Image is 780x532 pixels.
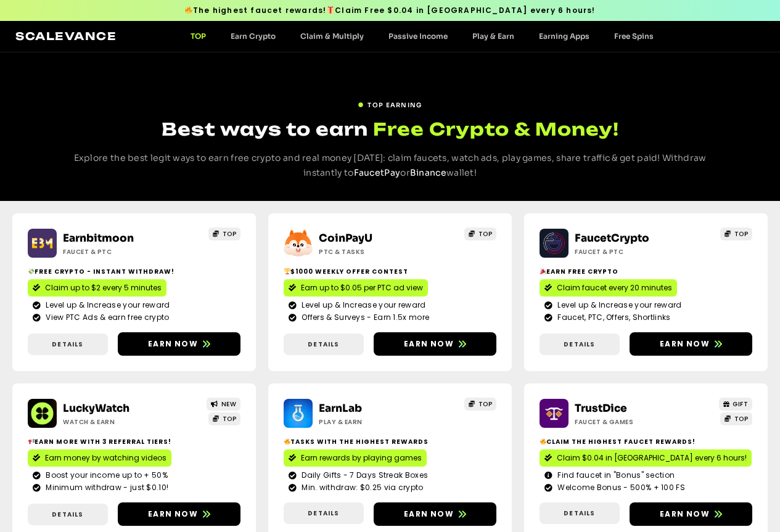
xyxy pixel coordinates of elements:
[63,232,134,245] a: Earnbitmoon
[554,482,685,493] span: Welcome Bonus - 500% + 100 FS
[28,449,171,467] a: Earn money by watching videos
[148,509,198,520] span: Earn now
[734,414,749,424] span: TOP
[118,502,240,526] a: Earn now
[43,312,169,323] span: View PTC Ads & earn free crypto
[208,412,240,425] a: TOP
[557,452,747,464] span: Claim $0.04 in [GEOGRAPHIC_DATA] every 6 hours!
[404,338,454,350] span: Earn now
[63,417,174,427] h2: Watch & Earn
[70,151,711,181] p: Explore the best legit ways to earn free crypto and real money [DATE]: claim faucets, watch ads, ...
[734,229,749,239] span: TOP
[148,338,198,350] span: Earn now
[301,452,422,464] span: Earn rewards by playing games
[308,340,339,349] span: Details
[575,402,627,415] a: TrustDice
[540,334,620,355] a: Details
[719,398,753,411] a: GIFT
[118,332,240,356] a: Earn now
[327,6,334,14] img: 🎁
[720,227,752,240] a: TOP
[478,229,493,239] span: TOP
[367,100,422,110] span: TOP EARNING
[298,312,429,323] span: Offers & Surveys - Earn 1.5x more
[554,470,675,481] span: Find faucet in "Bonus" section
[564,340,595,349] span: Details
[288,31,376,41] a: Claim & Multiply
[660,338,710,350] span: Earn now
[184,5,595,16] span: The highest faucet rewards! Claim Free $0.04 in [GEOGRAPHIC_DATA] every 6 hours!
[478,399,493,409] span: TOP
[298,470,428,481] span: Daily Gifts - 7 Days Streak Boxes
[354,167,401,178] a: FaucetPay
[464,398,496,411] a: TOP
[28,334,108,355] a: Details
[45,282,162,293] span: Claim up to $2 every 5 minutes
[178,31,666,41] nav: Menu
[308,509,339,518] span: Details
[376,31,460,41] a: Passive Income
[319,232,372,245] a: CoinPayU
[284,268,290,274] img: 🏆
[63,247,174,256] h2: Faucet & PTC
[284,449,427,467] a: Earn rewards by playing games
[373,117,619,141] span: Free Crypto & Money!
[207,398,240,411] a: NEW
[557,282,672,293] span: Claim faucet every 20 minutes
[298,482,423,493] span: Min. withdraw: $0.25 via crypto
[45,452,166,464] span: Earn money by watching videos
[554,312,670,323] span: Faucet, PTC, Offers, Shortlinks
[554,300,681,311] span: Level up & Increase your reward
[28,437,240,446] h2: Earn more with 3 referral Tiers!
[178,31,218,41] a: TOP
[218,31,288,41] a: Earn Crypto
[28,268,35,274] img: 💸
[410,167,446,178] a: Binance
[602,31,666,41] a: Free Spins
[540,279,677,297] a: Claim faucet every 20 minutes
[52,510,83,519] span: Details
[298,300,425,311] span: Level up & Increase your reward
[284,334,364,355] a: Details
[223,414,237,424] span: TOP
[208,227,240,240] a: TOP
[28,267,240,276] h2: Free crypto - Instant withdraw!
[564,509,595,518] span: Details
[575,247,686,256] h2: Faucet & PTC
[358,96,422,110] a: TOP EARNING
[223,229,237,239] span: TOP
[221,399,237,409] span: NEW
[540,502,620,524] a: Details
[185,6,192,14] img: 🔥
[540,449,752,467] a: Claim $0.04 in [GEOGRAPHIC_DATA] every 6 hours!
[284,279,428,297] a: Earn up to $0.05 per PTC ad view
[162,118,368,140] span: Best ways to earn
[540,267,752,276] h2: Earn free crypto
[720,412,752,425] a: TOP
[460,31,527,41] a: Play & Earn
[284,267,496,276] h2: $1000 Weekly Offer contest
[630,502,752,526] a: Earn now
[527,31,602,41] a: Earning Apps
[464,227,496,240] a: TOP
[374,332,496,356] a: Earn now
[660,509,710,520] span: Earn now
[52,340,83,349] span: Details
[284,502,364,524] a: Details
[43,482,168,493] span: Minimum withdraw - just $0.10!
[374,502,496,526] a: Earn now
[404,509,454,520] span: Earn now
[630,332,752,356] a: Earn now
[319,247,430,256] h2: ptc & Tasks
[540,437,752,446] h2: Claim the highest faucet rewards!
[28,279,166,297] a: Claim up to $2 every 5 minutes
[540,268,546,274] img: 🎉
[284,437,496,446] h2: Tasks with the highest rewards
[319,402,362,415] a: EarnLab
[284,438,290,444] img: 🔥
[63,402,129,415] a: LuckyWatch
[301,282,423,293] span: Earn up to $0.05 per PTC ad view
[43,300,170,311] span: Level up & Increase your reward
[319,417,430,427] h2: Play & Earn
[575,232,649,245] a: FaucetCrypto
